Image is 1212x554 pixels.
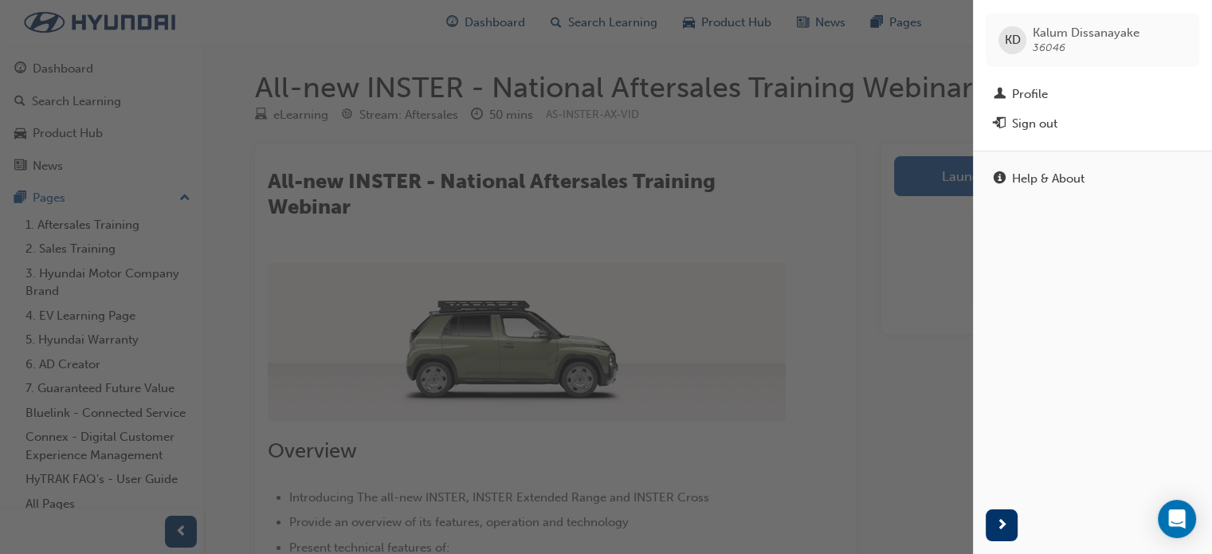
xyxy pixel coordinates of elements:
[986,109,1199,139] button: Sign out
[1005,31,1021,49] span: KD
[1012,170,1085,188] div: Help & About
[986,80,1199,109] a: Profile
[986,164,1199,194] a: Help & About
[996,516,1008,536] span: next-icon
[1012,115,1057,133] div: Sign out
[994,172,1006,187] span: info-icon
[1033,41,1065,54] span: 36046
[1033,26,1139,40] span: Kalum Dissanayake
[1158,500,1196,538] div: Open Intercom Messenger
[994,117,1006,132] span: exit-icon
[994,88,1006,102] span: man-icon
[1012,85,1048,104] div: Profile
